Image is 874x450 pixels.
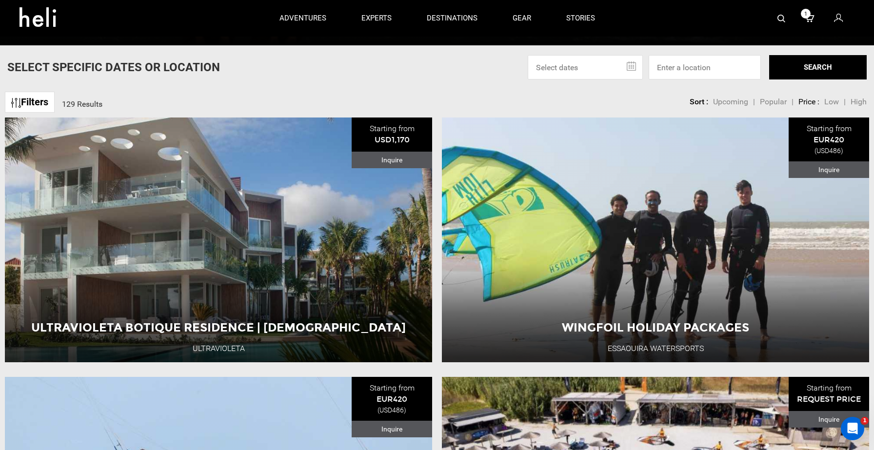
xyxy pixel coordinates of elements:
[760,97,787,106] span: Popular
[792,97,794,108] li: |
[649,55,761,79] input: Enter a location
[528,55,643,79] input: Select dates
[279,13,326,23] p: adventures
[361,13,392,23] p: experts
[7,59,220,76] p: Select Specific Dates Or Location
[824,97,839,106] span: Low
[427,13,477,23] p: destinations
[844,97,846,108] li: |
[801,9,811,19] span: 1
[690,97,708,108] li: Sort :
[798,97,819,108] li: Price :
[861,417,869,425] span: 1
[62,99,102,109] span: 129 Results
[851,97,867,106] span: High
[753,97,755,108] li: |
[777,15,785,22] img: search-bar-icon.svg
[11,98,21,108] img: btn-icon.svg
[841,417,864,440] iframe: Intercom live chat
[5,92,55,113] a: Filters
[769,55,867,79] button: SEARCH
[713,97,748,106] span: Upcoming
